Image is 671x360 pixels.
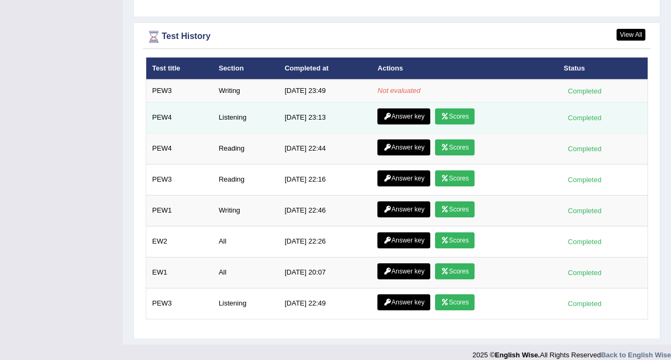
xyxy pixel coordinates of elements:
td: EW1 [146,257,213,288]
a: Answer key [377,263,430,279]
em: Not evaluated [377,87,420,95]
td: PEW3 [146,164,213,195]
td: [DATE] 22:46 [279,195,372,226]
a: Scores [435,139,475,155]
td: Writing [213,195,279,226]
td: [DATE] 23:49 [279,80,372,102]
div: Completed [564,205,605,216]
a: Answer key [377,139,430,155]
a: Answer key [377,294,430,310]
a: Scores [435,170,475,186]
div: Completed [564,236,605,247]
td: Writing [213,80,279,102]
th: Status [558,57,648,80]
a: Scores [435,263,475,279]
a: View All [617,29,645,41]
td: EW2 [146,226,213,257]
td: [DATE] 22:49 [279,288,372,319]
div: Completed [564,112,605,123]
a: Answer key [377,201,430,217]
td: [DATE] 20:07 [279,257,372,288]
th: Completed at [279,57,372,80]
th: Section [213,57,279,80]
strong: English Wise. [495,351,540,359]
div: Completed [564,174,605,185]
a: Answer key [377,232,430,248]
td: Reading [213,133,279,164]
a: Scores [435,232,475,248]
div: Completed [564,298,605,309]
td: All [213,257,279,288]
div: Completed [564,267,605,278]
div: Completed [564,85,605,97]
td: [DATE] 22:44 [279,133,372,164]
td: All [213,226,279,257]
div: Test History [146,29,648,45]
td: Listening [213,102,279,133]
a: Back to English Wise [601,351,671,359]
td: PEW4 [146,133,213,164]
a: Answer key [377,170,430,186]
a: Scores [435,201,475,217]
td: PEW4 [146,102,213,133]
td: Reading [213,164,279,195]
div: 2025 © All Rights Reserved [472,345,671,360]
td: [DATE] 22:16 [279,164,372,195]
td: [DATE] 23:13 [279,102,372,133]
td: Listening [213,288,279,319]
td: PEW3 [146,288,213,319]
th: Test title [146,57,213,80]
th: Actions [372,57,558,80]
td: PEW3 [146,80,213,102]
a: Scores [435,108,475,124]
div: Completed [564,143,605,154]
td: [DATE] 22:26 [279,226,372,257]
a: Scores [435,294,475,310]
td: PEW1 [146,195,213,226]
a: Answer key [377,108,430,124]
